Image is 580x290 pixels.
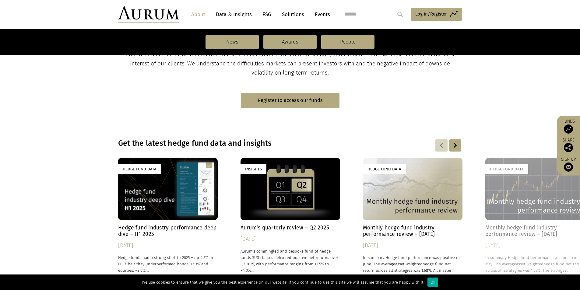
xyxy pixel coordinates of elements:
a: Awards [263,35,317,49]
img: Share this post [564,143,573,152]
div: [DATE] [241,235,340,243]
a: Hedge Fund Data Hedge fund industry performance deep dive – H1 2025 [DATE] Hedge funds had a stro... [118,158,218,280]
a: Events [312,9,330,20]
div: Insights [241,164,266,174]
a: Hedge Fund Data Monthly hedge fund industry performance review – [DATE] [DATE] In summary Hedge f... [363,158,462,280]
a: Log in/Register [411,8,462,21]
img: Aurum [118,6,179,23]
a: About [188,9,208,20]
div: Ok [427,278,438,287]
a: Data & Insights [213,9,255,20]
h4: Hedge fund industry performance deep dive – H1 2025 [118,225,218,237]
a: People [321,35,374,49]
a: Insights Aurum’s quarterly review – Q2 2025 [DATE] Aurum’s commingled and bespoke fund of hedge f... [241,158,340,280]
img: Sign up to our newsletter [564,162,573,172]
input: Submit [394,8,406,20]
div: [DATE] [363,241,462,250]
span: Log in/Register [415,10,447,18]
p: Aurum’s commingled and bespoke fund of hedge funds $US classes delivered positive net returns ove... [241,248,340,274]
div: Hedge Fund Data [363,164,406,174]
span: Investing our clients’ capital alongside our own since [DATE] across multiple market cycles. Auru... [121,42,459,76]
p: Hedge funds had a strong start to 2025 – up 4.5% in H1, albeit they underperformed bonds, +7.3% a... [118,254,218,274]
span: asset-weighted [395,262,423,266]
h4: Aurum’s quarterly review – Q2 2025 [241,225,340,231]
a: ESG [259,9,274,20]
a: Sign up [560,157,577,172]
div: Share [560,138,577,152]
div: [DATE] [118,241,218,250]
p: In summary Hedge fund performance was positive in June. The average hedge fund net return across ... [363,254,462,280]
span: asset-weighted [516,262,543,266]
a: Solutions [279,9,307,20]
a: News [206,35,259,49]
div: Hedge Fund Data [118,164,161,174]
a: Register to access our funds [241,93,339,108]
img: Access Funds [564,124,573,134]
a: Funds [560,119,577,134]
h3: Get the latest hedge fund data and insights [118,139,384,148]
div: Hedge Fund Data [485,164,528,174]
h4: Monthly hedge fund industry performance review – [DATE] [363,225,462,237]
